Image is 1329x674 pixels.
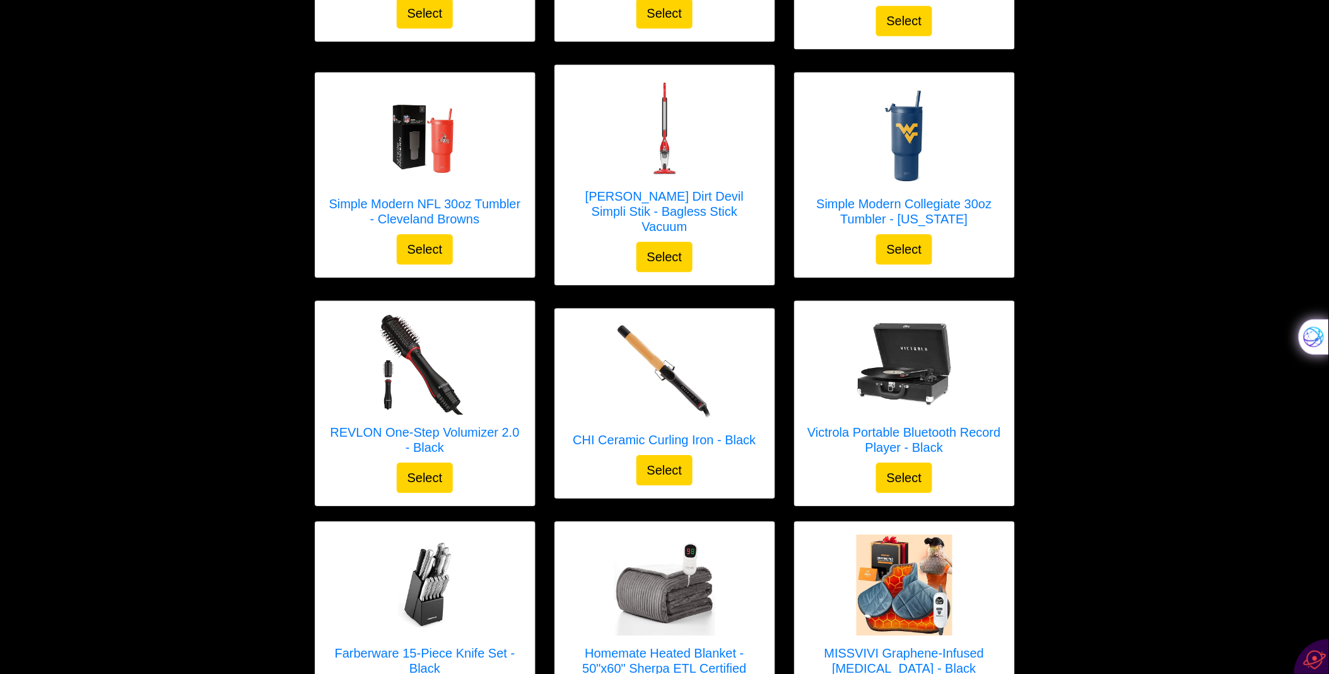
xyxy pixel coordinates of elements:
[397,463,454,493] button: Select
[568,189,762,234] h5: [PERSON_NAME] Dirt Devil Simpli Stik - Bagless Stick Vacuum
[573,321,756,455] a: CHI Ceramic Curling Iron - Black CHI Ceramic Curling Iron - Black
[328,196,522,227] h5: Simple Modern NFL 30oz Tumbler - Cleveland Browns
[328,314,522,463] a: REVLON One-Step Volumizer 2.0 - Black REVLON One-Step Volumizer 2.0 - Black
[614,535,715,636] img: Homemate Heated Blanket - 50"x60" Sherpa ETL Certified
[854,85,955,186] img: Simple Modern Collegiate 30oz Tumbler - West Virginia
[807,425,1002,455] h5: Victrola Portable Bluetooth Record Player - Black
[807,85,1002,234] a: Simple Modern Collegiate 30oz Tumbler - West Virginia Simple Modern Collegiate 30oz Tumbler - [US...
[573,432,756,447] h5: CHI Ceramic Curling Iron - Black
[375,535,476,636] img: Farberware 15-Piece Knife Set - Black
[375,85,476,186] img: Simple Modern NFL 30oz Tumbler - Cleveland Browns
[854,535,955,636] img: MISSVIVI Graphene-Infused Heating Pad - Black
[876,6,933,36] button: Select
[397,234,454,264] button: Select
[328,425,522,455] h5: REVLON One-Step Volumizer 2.0 - Black
[636,455,693,485] button: Select
[807,196,1002,227] h5: Simple Modern Collegiate 30oz Tumbler - [US_STATE]
[375,314,476,415] img: REVLON One-Step Volumizer 2.0 - Black
[328,85,522,234] a: Simple Modern NFL 30oz Tumbler - Cleveland Browns Simple Modern NFL 30oz Tumbler - Cleveland Browns
[614,78,715,179] img: Hoover Dirt Devil Simpli Stik - Bagless Stick Vacuum
[876,234,933,264] button: Select
[876,463,933,493] button: Select
[636,242,693,272] button: Select
[807,314,1002,463] a: Victrola Portable Bluetooth Record Player - Black Victrola Portable Bluetooth Record Player - Black
[614,321,715,422] img: CHI Ceramic Curling Iron - Black
[568,78,762,242] a: Hoover Dirt Devil Simpli Stik - Bagless Stick Vacuum [PERSON_NAME] Dirt Devil Simpli Stik - Bagle...
[854,314,955,415] img: Victrola Portable Bluetooth Record Player - Black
